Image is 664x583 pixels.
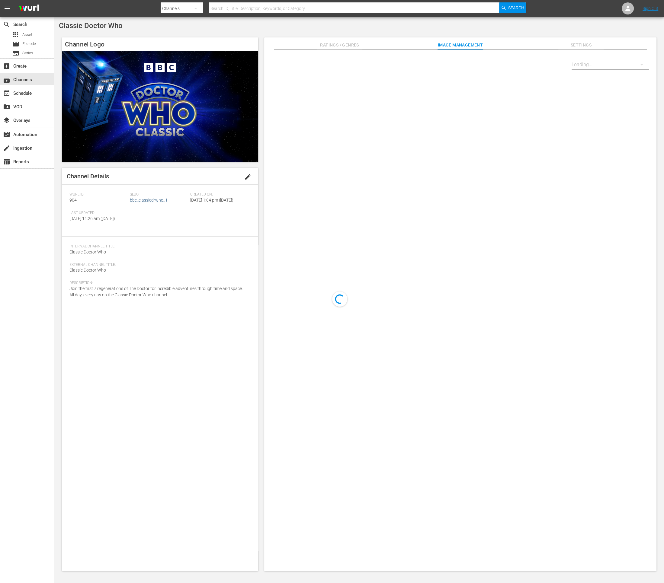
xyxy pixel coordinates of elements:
[499,2,526,13] button: Search
[22,50,33,56] span: Series
[69,281,248,285] span: Description:
[190,192,248,197] span: Created On:
[62,37,258,51] h4: Channel Logo
[508,2,524,13] span: Search
[12,40,19,48] span: Episode
[3,62,10,70] span: Create
[69,216,115,221] span: [DATE] 11:26 am ([DATE])
[69,286,243,297] span: Join the first 7 regenerations of The Doctor for incredible adventures through time and space. Al...
[190,198,233,202] span: [DATE] 1:04 pm ([DATE])
[130,198,168,202] a: bbc_classicdrwho_1
[3,131,10,138] span: Automation
[22,32,32,38] span: Asset
[59,21,123,30] span: Classic Doctor Who
[67,173,109,180] span: Channel Details
[130,192,187,197] span: Slug:
[69,250,106,254] span: Classic Doctor Who
[69,198,77,202] span: 904
[22,41,36,47] span: Episode
[69,263,248,267] span: External Channel Title:
[438,41,483,49] span: Image Management
[643,6,658,11] a: Sign Out
[62,51,258,161] img: Classic Doctor Who
[3,145,10,152] span: Ingestion
[241,170,255,184] button: edit
[69,244,248,249] span: Internal Channel Title:
[3,158,10,165] span: Reports
[69,192,127,197] span: Wurl ID:
[3,117,10,124] span: Overlays
[244,173,252,180] span: edit
[3,21,10,28] span: Search
[14,2,43,16] img: ans4CAIJ8jUAAAAAAAAAAAAAAAAAAAAAAAAgQb4GAAAAAAAAAAAAAAAAAAAAAAAAJMjXAAAAAAAAAAAAAAAAAAAAAAAAgAT5G...
[3,76,10,83] span: Channels
[69,268,106,272] span: Classic Doctor Who
[3,90,10,97] span: Schedule
[317,41,362,49] span: Ratings / Genres
[558,41,604,49] span: Settings
[12,49,19,57] span: Series
[3,103,10,110] span: VOD
[69,211,127,215] span: Last Updated:
[12,31,19,38] span: Asset
[4,5,11,12] span: menu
